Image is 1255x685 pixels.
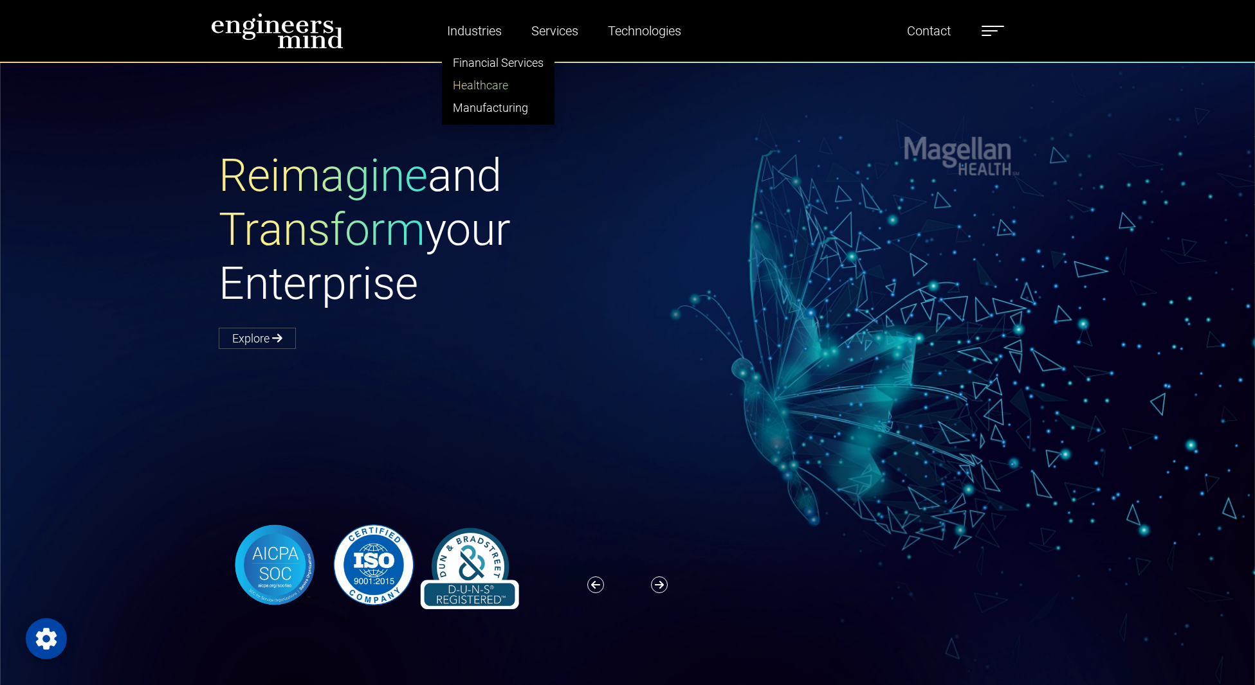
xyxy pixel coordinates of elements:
[443,96,554,119] a: Manufacturing
[603,16,686,46] a: Technologies
[902,16,956,46] a: Contact
[526,16,583,46] a: Services
[442,46,554,125] ul: Industries
[443,51,554,74] a: Financial Services
[442,16,507,46] a: Industries
[219,148,628,310] h1: and your Enterprise
[219,203,425,256] span: Transform
[219,328,296,349] a: Explore
[443,74,554,96] a: Healthcare
[219,149,428,202] span: Reimagine
[211,13,344,49] img: logo
[219,520,527,609] img: banner-logo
